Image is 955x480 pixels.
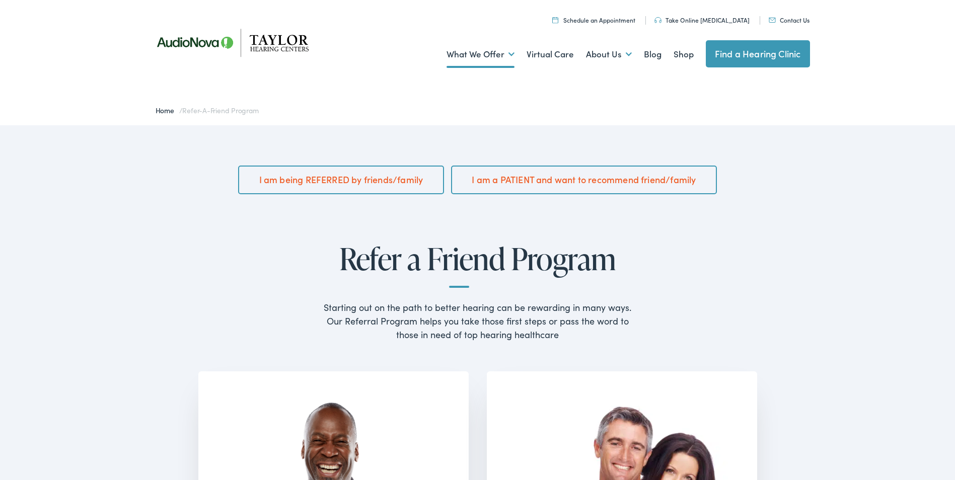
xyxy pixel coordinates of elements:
[674,36,694,73] a: Shop
[156,105,179,115] a: Home
[451,166,717,194] a: I am a PATIENT and want to recommend friend/family
[156,105,259,115] span: /
[407,242,421,275] span: a
[238,166,444,194] a: I am being REFERRED by friends/family
[198,300,757,341] p: Starting out on the path to better hearing can be rewarding in many ways. Our Referral Program he...
[769,18,776,23] img: utility icon
[182,105,258,115] span: Refer-a-Friend Program
[769,16,810,24] a: Contact Us
[644,36,662,73] a: Blog
[552,16,635,24] a: Schedule an Appointment
[654,16,750,24] a: Take Online [MEDICAL_DATA]
[654,17,662,23] img: utility icon
[339,242,402,275] span: Refer
[527,36,574,73] a: Virtual Care
[706,40,810,67] a: Find a Hearing Clinic
[447,36,515,73] a: What We Offer
[586,36,632,73] a: About Us
[511,242,616,275] span: Program
[552,17,558,23] img: utility icon
[427,242,505,275] span: Friend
